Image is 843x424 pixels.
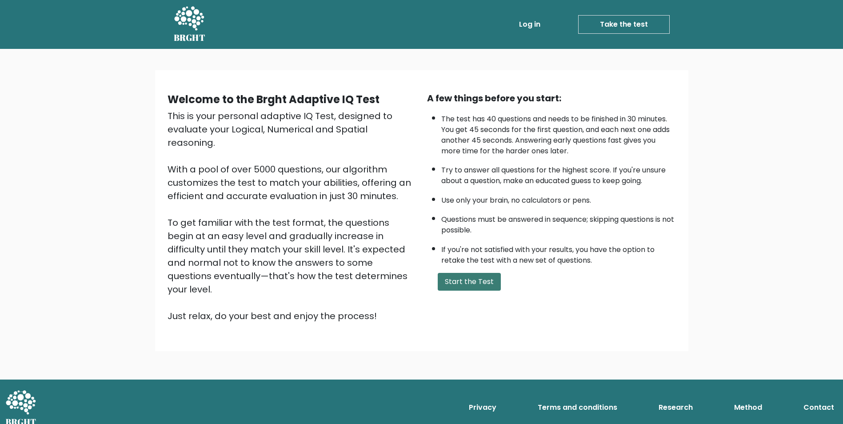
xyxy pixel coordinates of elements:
[441,210,676,236] li: Questions must be answered in sequence; skipping questions is not possible.
[465,399,500,416] a: Privacy
[655,399,696,416] a: Research
[441,160,676,186] li: Try to answer all questions for the highest score. If you're unsure about a question, make an edu...
[438,273,501,291] button: Start the Test
[441,109,676,156] li: The test has 40 questions and needs to be finished in 30 minutes. You get 45 seconds for the firs...
[800,399,838,416] a: Contact
[534,399,621,416] a: Terms and conditions
[578,15,670,34] a: Take the test
[168,92,380,107] b: Welcome to the Brght Adaptive IQ Test
[174,4,206,45] a: BRGHT
[168,109,416,323] div: This is your personal adaptive IQ Test, designed to evaluate your Logical, Numerical and Spatial ...
[441,240,676,266] li: If you're not satisfied with your results, you have the option to retake the test with a new set ...
[441,191,676,206] li: Use only your brain, no calculators or pens.
[515,16,544,33] a: Log in
[731,399,766,416] a: Method
[427,92,676,105] div: A few things before you start:
[174,32,206,43] h5: BRGHT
